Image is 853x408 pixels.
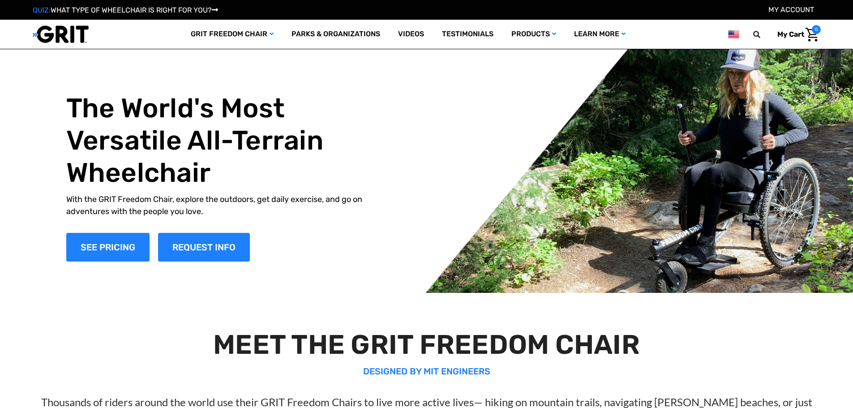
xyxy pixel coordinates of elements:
a: Slide number 1, Request Information [158,233,250,262]
a: Account [768,5,814,14]
span: QUIZ: [33,6,51,14]
a: Parks & Organizations [283,20,389,49]
span: My Cart [777,30,804,39]
img: Cart [806,28,819,42]
p: DESIGNED BY MIT ENGINEERS [21,365,832,378]
a: Testimonials [433,20,502,49]
a: GRIT Freedom Chair [182,20,283,49]
a: Shop Now [66,233,150,262]
a: Products [502,20,565,49]
h2: MEET THE GRIT FREEDOM CHAIR [21,329,832,361]
span: 0 [812,25,821,34]
a: Learn More [565,20,634,49]
p: With the GRIT Freedom Chair, explore the outdoors, get daily exercise, and go on adventures with ... [66,193,382,218]
a: Cart with 0 items [771,25,821,44]
a: QUIZ:WHAT TYPE OF WHEELCHAIR IS RIGHT FOR YOU? [33,6,218,14]
h1: The World's Most Versatile All-Terrain Wheelchair [66,92,382,189]
input: Search [757,25,771,44]
a: Videos [389,20,433,49]
img: GRIT All-Terrain Wheelchair and Mobility Equipment [33,25,89,43]
img: us.png [728,29,739,40]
